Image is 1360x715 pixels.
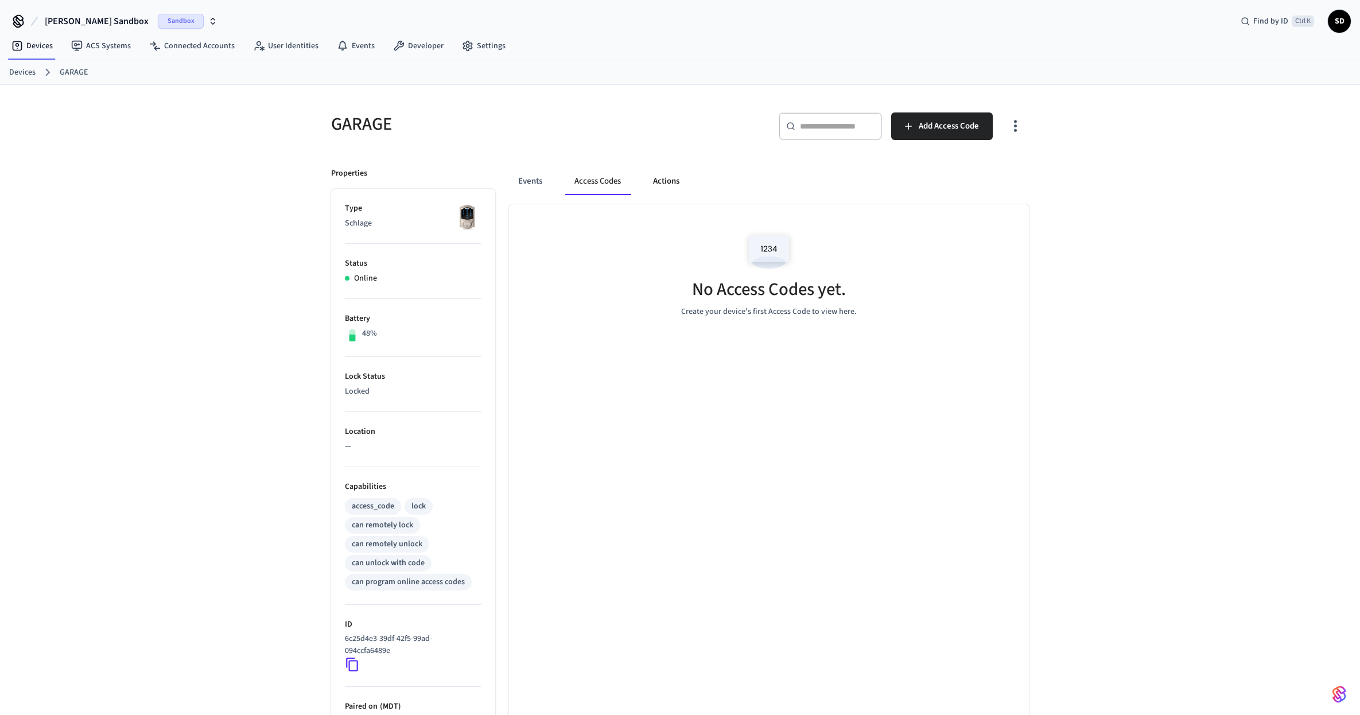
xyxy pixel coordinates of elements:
p: Paired on [345,701,481,713]
a: GARAGE [60,67,88,79]
div: lock [411,500,426,512]
div: can program online access codes [352,576,465,588]
p: 48% [362,328,377,340]
span: Sandbox [158,14,204,29]
span: Add Access Code [919,119,979,134]
p: Schlage [345,217,481,230]
p: 6c25d4e3-39df-42f5-99ad-094ccfa6489e [345,633,477,657]
span: [PERSON_NAME] Sandbox [45,14,149,28]
a: Devices [2,36,62,56]
p: Lock Status [345,371,481,383]
span: ( MDT ) [378,701,401,712]
a: Developer [384,36,453,56]
img: Access Codes Empty State [743,227,795,276]
a: Devices [9,67,36,79]
a: Connected Accounts [140,36,244,56]
p: Battery [345,313,481,325]
button: Actions [644,168,689,195]
h5: No Access Codes yet. [692,278,846,301]
div: access_code [352,500,394,512]
a: Settings [453,36,515,56]
button: Access Codes [565,168,630,195]
span: Ctrl K [1292,15,1314,27]
p: Locked [345,386,481,398]
p: ID [345,619,481,631]
p: Online [354,273,377,285]
a: ACS Systems [62,36,140,56]
div: can remotely unlock [352,538,422,550]
p: Capabilities [345,481,481,493]
button: SD [1328,10,1351,33]
p: Type [345,203,481,215]
a: User Identities [244,36,328,56]
span: SD [1329,11,1350,32]
h5: GARAGE [331,112,673,136]
p: — [345,441,481,453]
span: Find by ID [1253,15,1288,27]
p: Create your device's first Access Code to view here. [681,306,857,318]
img: SeamLogoGradient.69752ec5.svg [1332,685,1346,704]
div: Find by IDCtrl K [1231,11,1323,32]
div: can unlock with code [352,557,425,569]
button: Add Access Code [891,112,993,140]
p: Location [345,426,481,438]
div: can remotely lock [352,519,413,531]
button: Events [509,168,551,195]
div: ant example [509,168,1029,195]
p: Properties [331,168,367,180]
a: Events [328,36,384,56]
img: Schlage Sense Smart Deadbolt with Camelot Trim, Front [453,203,481,231]
p: Status [345,258,481,270]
